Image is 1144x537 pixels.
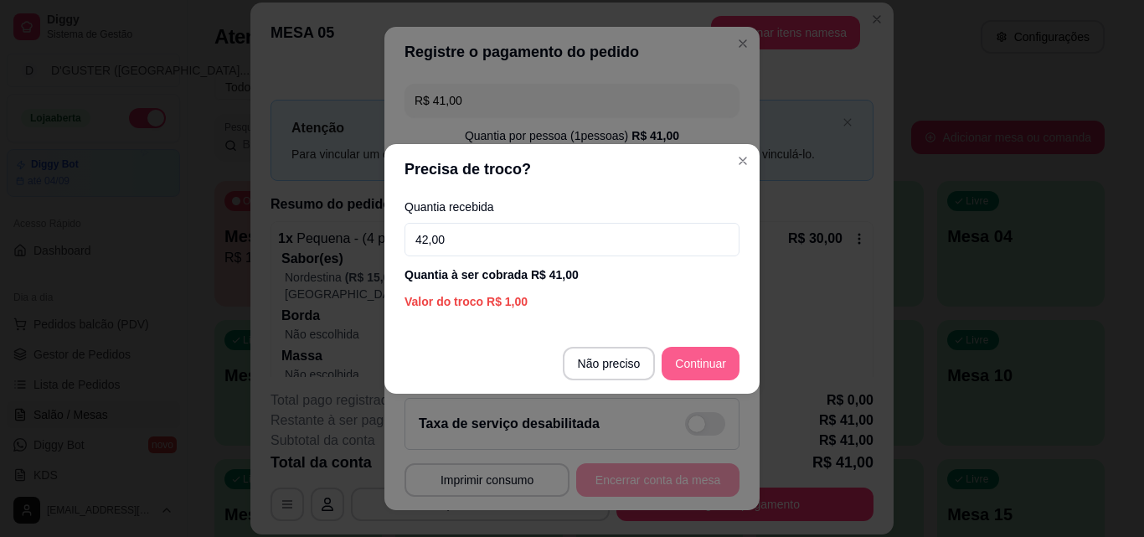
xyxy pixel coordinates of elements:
[405,201,739,213] label: Quantia recebida
[729,147,756,174] button: Close
[662,347,739,380] button: Continuar
[405,293,739,310] div: Valor do troco R$ 1,00
[405,266,739,283] div: Quantia à ser cobrada R$ 41,00
[563,347,656,380] button: Não preciso
[384,144,760,194] header: Precisa de troco?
